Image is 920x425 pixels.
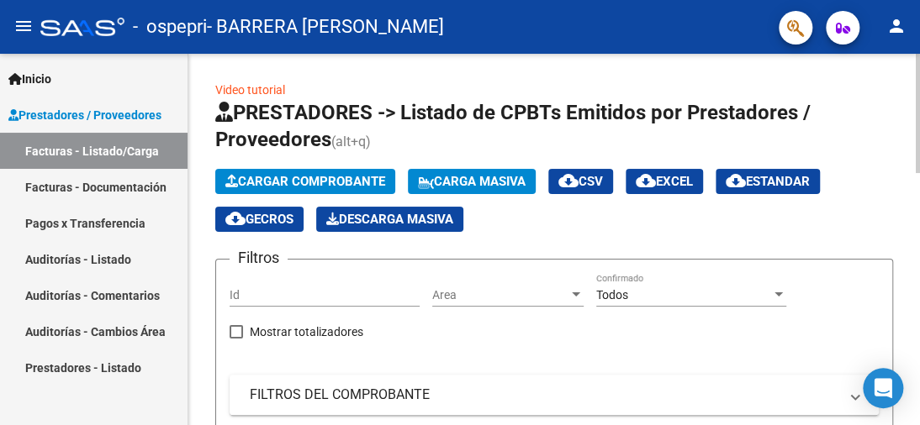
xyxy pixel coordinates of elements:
app-download-masive: Descarga masiva de comprobantes (adjuntos) [316,207,463,232]
mat-icon: menu [13,16,34,36]
span: Carga Masiva [418,174,526,189]
button: Carga Masiva [408,169,536,194]
button: Cargar Comprobante [215,169,395,194]
mat-panel-title: FILTROS DEL COMPROBANTE [250,386,838,404]
mat-icon: person [886,16,907,36]
span: Gecros [225,212,293,227]
span: Area [432,288,568,302]
h3: Filtros [230,246,288,270]
mat-icon: cloud_download [726,171,746,191]
mat-icon: cloud_download [636,171,656,191]
button: CSV [548,169,613,194]
span: PRESTADORES -> Listado de CPBTs Emitidos por Prestadores / Proveedores [215,101,811,151]
span: Cargar Comprobante [225,174,385,189]
span: Mostrar totalizadores [250,322,363,342]
button: Gecros [215,207,304,232]
span: Prestadores / Proveedores [8,106,161,124]
mat-icon: cloud_download [558,171,579,191]
mat-expansion-panel-header: FILTROS DEL COMPROBANTE [230,375,879,415]
mat-icon: cloud_download [225,208,246,228]
span: EXCEL [636,174,693,189]
span: - BARRERA [PERSON_NAME] [207,8,444,45]
span: Todos [596,288,628,302]
span: - ospepri [133,8,207,45]
span: Descarga Masiva [326,212,453,227]
button: Estandar [716,169,820,194]
span: CSV [558,174,603,189]
div: Open Intercom Messenger [863,368,903,408]
span: Estandar [726,174,810,189]
button: Descarga Masiva [316,207,463,232]
button: EXCEL [626,169,703,194]
span: (alt+q) [331,134,371,150]
span: Inicio [8,70,51,88]
a: Video tutorial [215,83,285,97]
